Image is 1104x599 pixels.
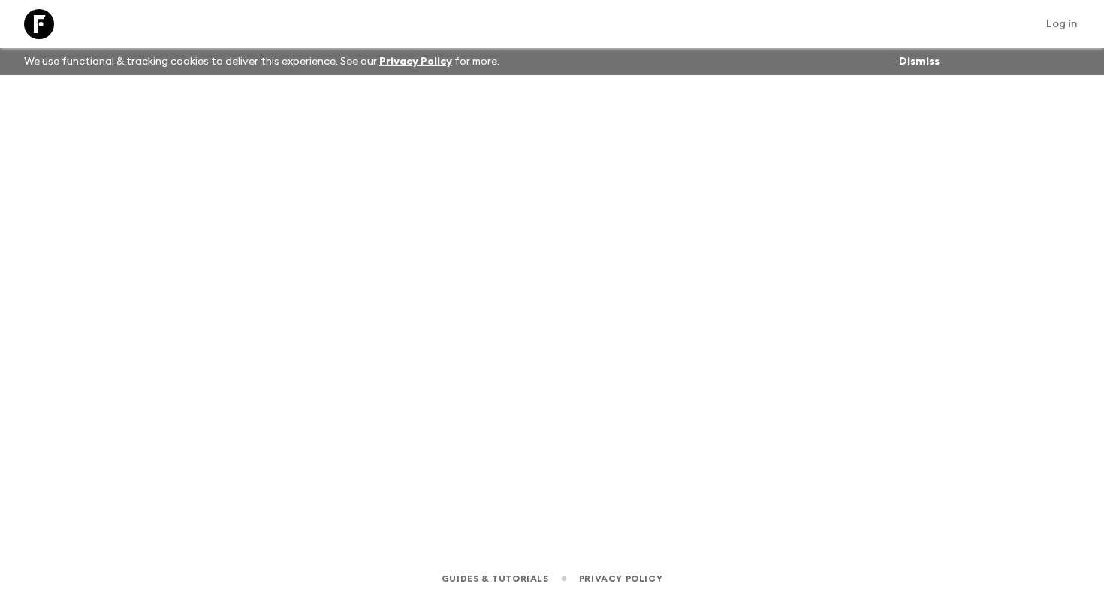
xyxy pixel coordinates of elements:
button: Dismiss [895,51,943,72]
p: We use functional & tracking cookies to deliver this experience. See our for more. [18,48,505,75]
a: Privacy Policy [579,570,662,587]
a: Log in [1038,14,1086,35]
a: Guides & Tutorials [442,570,549,587]
a: Privacy Policy [379,56,452,67]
